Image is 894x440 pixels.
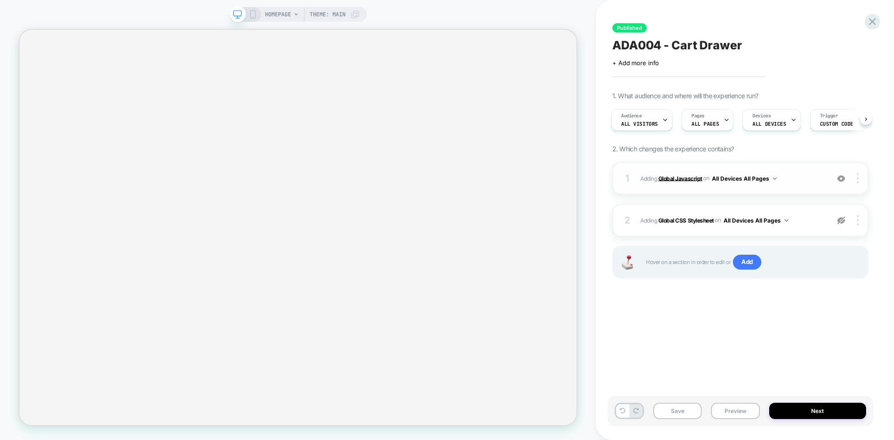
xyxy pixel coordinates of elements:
span: Pages [691,113,704,119]
img: eye [837,217,845,224]
span: Published [612,23,647,33]
div: 1 [623,170,632,187]
span: on [715,215,721,225]
b: Global Javascript [658,175,702,182]
span: Devices [752,113,771,119]
span: on [703,173,709,183]
span: 1. What audience and where will the experience run? [612,92,758,100]
img: down arrow [785,219,788,222]
span: Custom Code [820,121,853,127]
button: All Devices All Pages [712,173,777,184]
img: close [857,173,859,183]
img: down arrow [773,177,777,180]
span: ALL PAGES [691,121,719,127]
span: Theme: MAIN [310,7,345,22]
button: All Devices All Pages [724,215,788,226]
button: Save [653,403,702,419]
span: Adding [640,173,824,184]
button: Next [769,403,867,419]
span: 2. Which changes the experience contains? [612,145,734,153]
span: Trigger [820,113,838,119]
span: ALL DEVICES [752,121,786,127]
span: HOMEPAGE [265,7,291,22]
span: ADA004 - Cart Drawer [612,38,742,52]
img: close [857,215,859,225]
img: crossed eye [837,175,845,183]
img: Joystick [618,255,637,270]
button: Preview [711,403,759,419]
span: + Add more info [612,59,659,67]
span: All Visitors [621,121,658,127]
div: 2 [623,212,632,229]
b: Global CSS Stylesheet [658,217,714,223]
span: Hover on a section in order to edit or [646,255,858,270]
span: Adding [640,215,824,226]
span: Add [733,255,761,270]
span: Audience [621,113,642,119]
